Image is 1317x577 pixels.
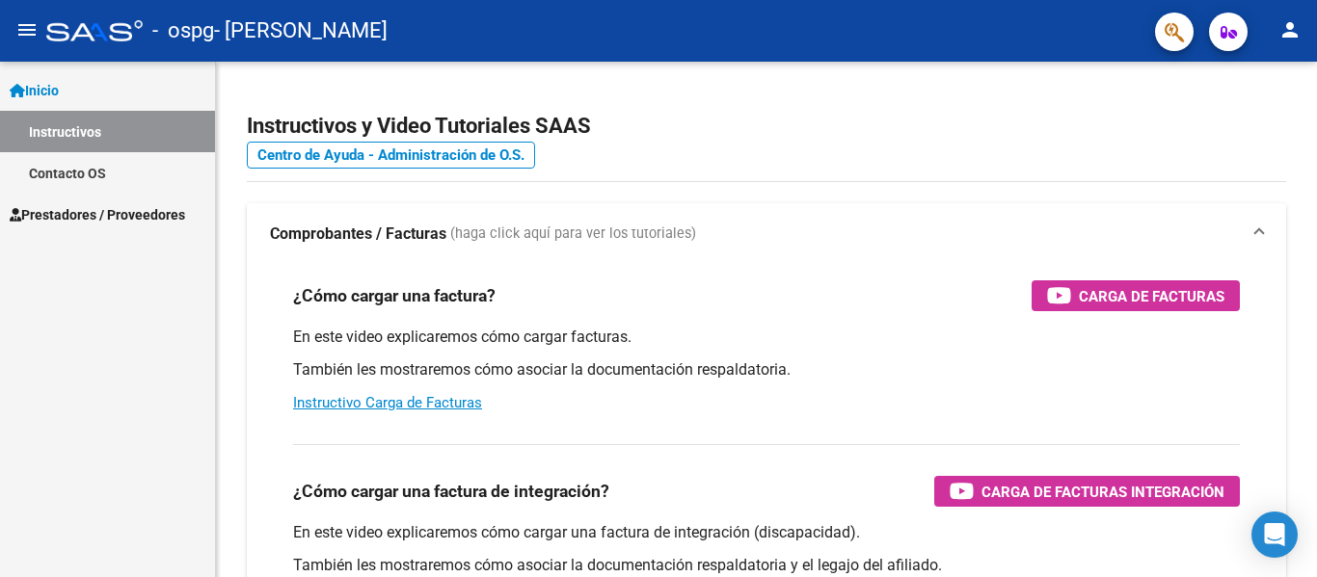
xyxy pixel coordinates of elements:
[1032,280,1240,311] button: Carga de Facturas
[270,223,446,245] strong: Comprobantes / Facturas
[934,476,1240,507] button: Carga de Facturas Integración
[10,80,59,101] span: Inicio
[247,203,1286,265] mat-expansion-panel-header: Comprobantes / Facturas (haga click aquí para ver los tutoriales)
[981,480,1224,504] span: Carga de Facturas Integración
[293,327,1240,348] p: En este video explicaremos cómo cargar facturas.
[293,359,1240,380] p: También les mostraremos cómo asociar la documentación respaldatoria.
[247,142,535,169] a: Centro de Ayuda - Administración de O.S.
[293,522,1240,543] p: En este video explicaremos cómo cargar una factura de integración (discapacidad).
[293,282,496,309] h3: ¿Cómo cargar una factura?
[214,10,388,52] span: - [PERSON_NAME]
[1251,511,1298,558] div: Open Intercom Messenger
[10,204,185,225] span: Prestadores / Proveedores
[152,10,214,52] span: - ospg
[450,223,696,245] span: (haga click aquí para ver los tutoriales)
[15,18,39,41] mat-icon: menu
[293,555,1240,576] p: También les mostraremos cómo asociar la documentación respaldatoria y el legajo del afiliado.
[293,394,482,411] a: Instructivo Carga de Facturas
[1278,18,1302,41] mat-icon: person
[293,478,609,505] h3: ¿Cómo cargar una factura de integración?
[247,108,1286,144] h2: Instructivos y Video Tutoriales SAAS
[1079,284,1224,308] span: Carga de Facturas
